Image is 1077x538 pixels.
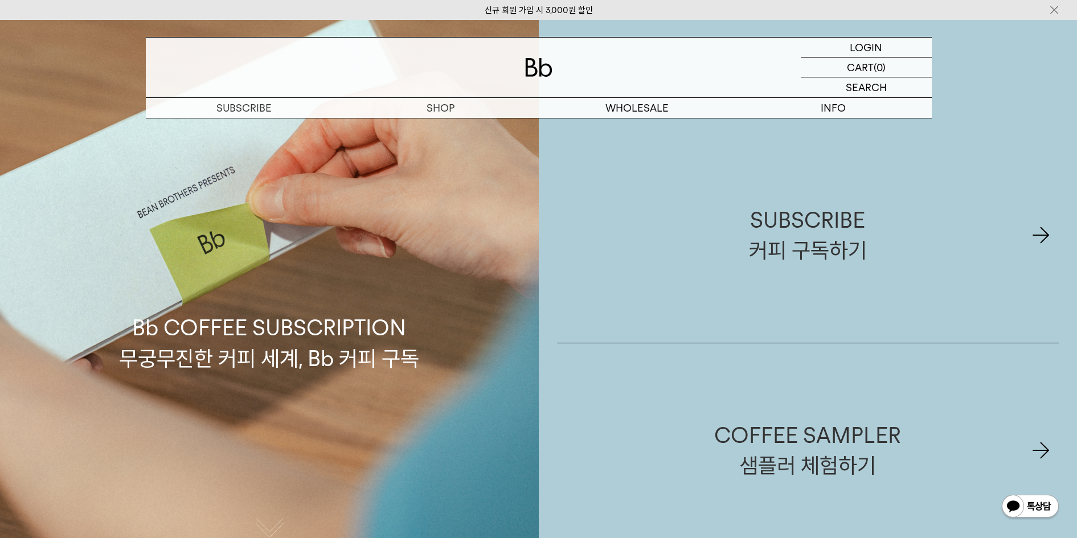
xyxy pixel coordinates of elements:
a: CART (0) [801,58,932,77]
a: SHOP [342,98,539,118]
a: LOGIN [801,38,932,58]
div: COFFEE SAMPLER 샘플러 체험하기 [714,420,901,480]
p: WHOLESALE [539,98,735,118]
div: SUBSCRIBE 커피 구독하기 [749,205,867,265]
a: SUBSCRIBE [146,98,342,118]
a: SUBSCRIBE커피 구독하기 [557,128,1059,343]
p: CART [847,58,874,77]
p: (0) [874,58,886,77]
p: INFO [735,98,932,118]
img: 로고 [525,58,552,77]
a: 신규 회원 가입 시 3,000원 할인 [485,5,593,15]
p: SEARCH [846,77,887,97]
p: Bb COFFEE SUBSCRIPTION 무궁무진한 커피 세계, Bb 커피 구독 [119,204,419,373]
img: 카카오톡 채널 1:1 채팅 버튼 [1001,494,1060,521]
p: LOGIN [850,38,882,57]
